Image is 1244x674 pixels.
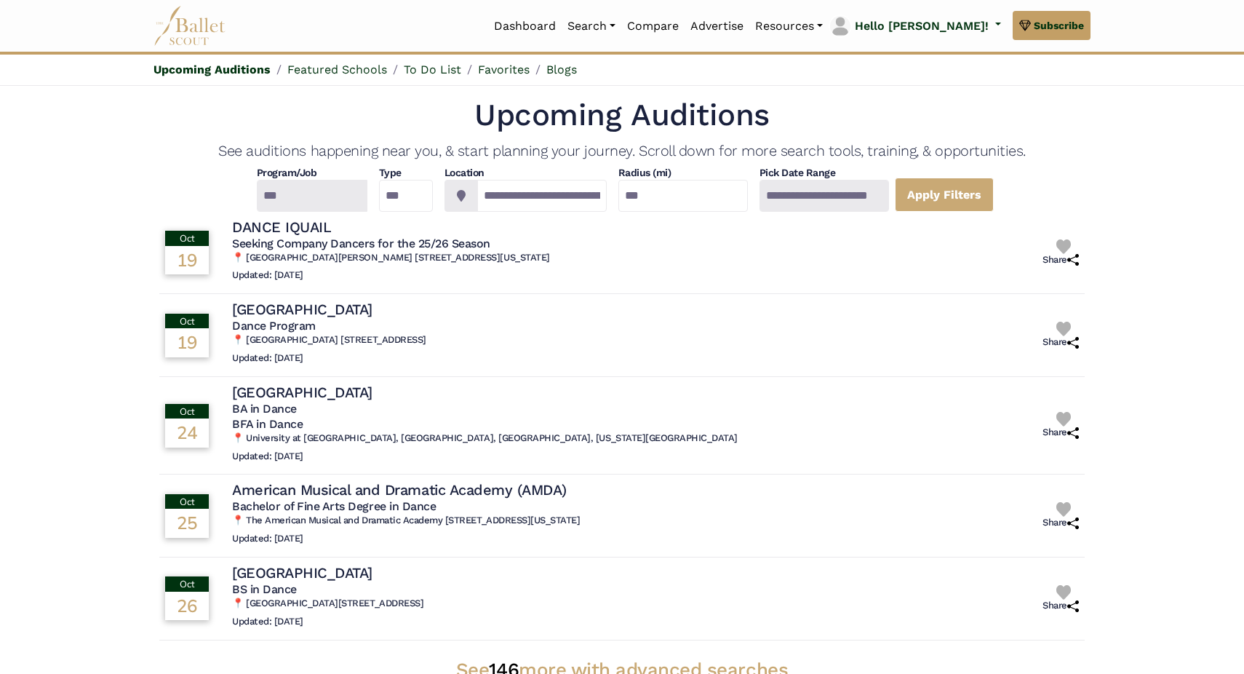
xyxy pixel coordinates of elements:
[1042,427,1079,439] h6: Share
[618,166,671,181] h4: Radius (mi)
[159,141,1085,160] h4: See auditions happening near you, & start planning your journey. Scroll down for more search tool...
[1042,517,1079,529] h6: Share
[232,237,550,252] h5: Seeking Company Dancers for the 25/26 Season
[404,63,461,76] a: To Do List
[895,178,994,212] a: Apply Filters
[1034,17,1084,33] span: Subscribe
[165,419,209,446] div: 24
[444,166,607,181] h4: Location
[165,494,209,509] div: Oct
[232,598,423,610] h6: 📍 [GEOGRAPHIC_DATA][STREET_ADDRESS]
[232,402,738,417] h5: BA in Dance
[165,509,209,536] div: 25
[232,533,580,545] h6: Updated: [DATE]
[232,352,426,365] h6: Updated: [DATE]
[232,383,372,402] h4: [GEOGRAPHIC_DATA]
[749,11,829,41] a: Resources
[855,17,989,36] p: Hello [PERSON_NAME]!
[257,166,367,181] h4: Program/Job
[232,616,423,628] h6: Updated: [DATE]
[546,63,577,76] a: Blogs
[165,328,209,356] div: 19
[1013,11,1091,40] a: Subscribe
[232,319,426,334] h5: Dance Program
[232,269,550,282] h6: Updated: [DATE]
[1042,254,1079,266] h6: Share
[759,166,889,181] h4: Pick Date Range
[1042,600,1079,612] h6: Share
[232,582,423,598] h5: BS in Dance
[1042,336,1079,349] h6: Share
[232,499,580,515] h5: Bachelor of Fine Arts Degree in Dance
[232,417,738,432] h5: BFA in Dance
[165,592,209,619] div: 26
[159,95,1085,135] h1: Upcoming Auditions
[478,63,530,76] a: Favorites
[232,252,550,264] h6: 📍 [GEOGRAPHIC_DATA][PERSON_NAME] [STREET_ADDRESS][US_STATE]
[379,166,433,181] h4: Type
[562,11,621,41] a: Search
[232,563,372,582] h4: [GEOGRAPHIC_DATA]
[165,404,209,419] div: Oct
[232,515,580,527] h6: 📍 The American Musical and Dramatic Academy [STREET_ADDRESS][US_STATE]
[829,15,1001,38] a: profile picture Hello [PERSON_NAME]!
[232,334,426,346] h6: 📍 [GEOGRAPHIC_DATA] [STREET_ADDRESS]
[165,314,209,328] div: Oct
[621,11,685,41] a: Compare
[232,451,738,463] h6: Updated: [DATE]
[165,246,209,274] div: 19
[488,11,562,41] a: Dashboard
[165,576,209,591] div: Oct
[232,300,372,319] h4: [GEOGRAPHIC_DATA]
[232,480,567,499] h4: American Musical and Dramatic Academy (AMDA)
[153,63,271,76] a: Upcoming Auditions
[1019,17,1031,33] img: gem.svg
[830,16,850,36] img: profile picture
[232,432,738,445] h6: 📍 University at [GEOGRAPHIC_DATA], [GEOGRAPHIC_DATA], [GEOGRAPHIC_DATA], [US_STATE][GEOGRAPHIC_DATA]
[287,63,387,76] a: Featured Schools
[685,11,749,41] a: Advertise
[477,180,607,212] input: Location
[232,218,331,237] h4: DANCE IQUAIL
[165,231,209,245] div: Oct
